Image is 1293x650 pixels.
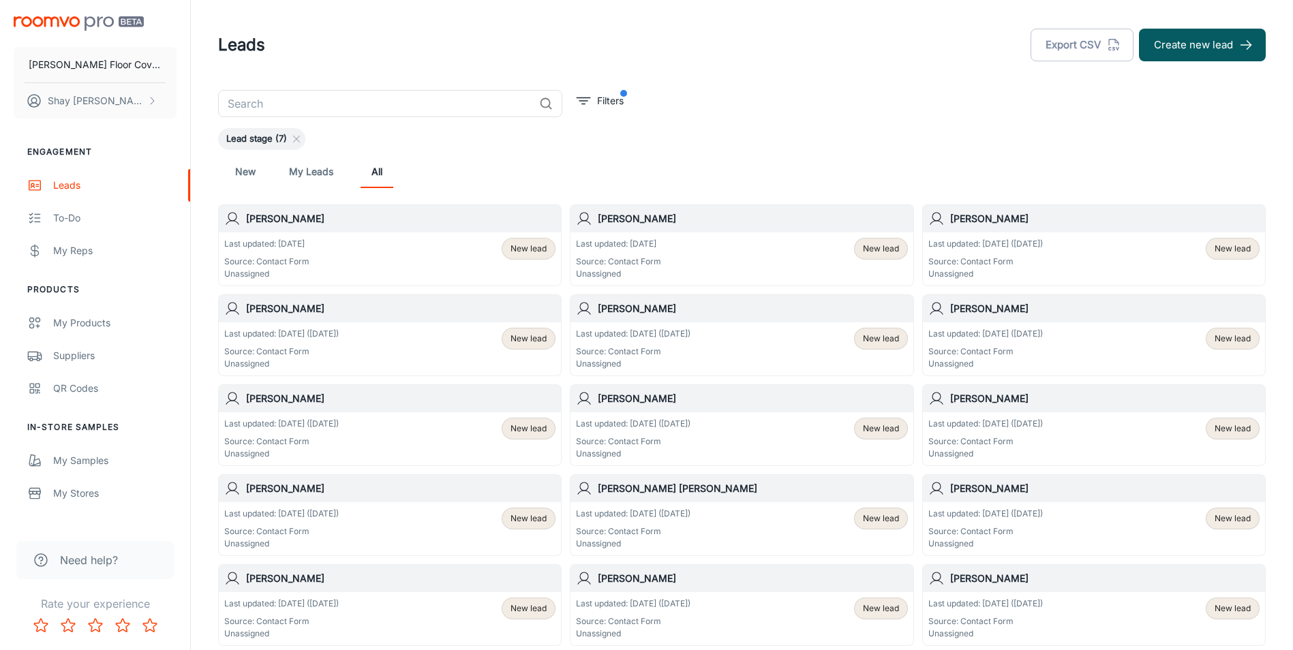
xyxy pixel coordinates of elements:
[53,381,177,396] div: QR Codes
[224,418,339,430] p: Last updated: [DATE] ([DATE])
[928,615,1043,628] p: Source: Contact Form
[598,301,907,316] h6: [PERSON_NAME]
[224,358,339,370] p: Unassigned
[928,525,1043,538] p: Source: Contact Form
[922,564,1266,646] a: [PERSON_NAME]Last updated: [DATE] ([DATE])Source: Contact FormUnassignedNew lead
[53,315,177,330] div: My Products
[224,256,309,268] p: Source: Contact Form
[576,435,690,448] p: Source: Contact Form
[863,512,899,525] span: New lead
[576,328,690,340] p: Last updated: [DATE] ([DATE])
[576,238,661,250] p: Last updated: [DATE]
[928,358,1043,370] p: Unassigned
[922,204,1266,286] a: [PERSON_NAME]Last updated: [DATE] ([DATE])Source: Contact FormUnassignedNew lead
[82,612,109,639] button: Rate 3 star
[109,612,136,639] button: Rate 4 star
[224,268,309,280] p: Unassigned
[576,448,690,460] p: Unassigned
[224,448,339,460] p: Unassigned
[863,602,899,615] span: New lead
[218,132,295,146] span: Lead stage (7)
[598,571,907,586] h6: [PERSON_NAME]
[246,391,556,406] h6: [PERSON_NAME]
[218,294,562,376] a: [PERSON_NAME]Last updated: [DATE] ([DATE])Source: Contact FormUnassignedNew lead
[218,474,562,556] a: [PERSON_NAME]Last updated: [DATE] ([DATE])Source: Contact FormUnassignedNew lead
[224,538,339,550] p: Unassigned
[53,211,177,226] div: To-do
[576,525,690,538] p: Source: Contact Form
[136,612,164,639] button: Rate 5 star
[11,595,179,612] p: Rate your experience
[224,238,309,250] p: Last updated: [DATE]
[928,508,1043,520] p: Last updated: [DATE] ([DATE])
[928,328,1043,340] p: Last updated: [DATE] ([DATE])
[950,211,1260,226] h6: [PERSON_NAME]
[511,602,547,615] span: New lead
[576,418,690,430] p: Last updated: [DATE] ([DATE])
[576,508,690,520] p: Last updated: [DATE] ([DATE])
[863,422,899,435] span: New lead
[14,16,144,31] img: Roomvo PRO Beta
[597,93,624,108] p: Filters
[511,332,547,345] span: New lead
[570,564,913,646] a: [PERSON_NAME]Last updated: [DATE] ([DATE])Source: Contact FormUnassignedNew lead
[570,294,913,376] a: [PERSON_NAME]Last updated: [DATE] ([DATE])Source: Contact FormUnassignedNew lead
[218,90,534,117] input: Search
[863,332,899,345] span: New lead
[1215,512,1251,525] span: New lead
[576,256,661,268] p: Source: Contact Form
[922,474,1266,556] a: [PERSON_NAME]Last updated: [DATE] ([DATE])Source: Contact FormUnassignedNew lead
[246,301,556,316] h6: [PERSON_NAME]
[224,628,339,640] p: Unassigned
[598,391,907,406] h6: [PERSON_NAME]
[1031,29,1134,61] button: Export CSV
[1215,243,1251,255] span: New lead
[246,481,556,496] h6: [PERSON_NAME]
[511,512,547,525] span: New lead
[950,571,1260,586] h6: [PERSON_NAME]
[229,155,262,188] a: New
[576,598,690,610] p: Last updated: [DATE] ([DATE])
[950,481,1260,496] h6: [PERSON_NAME]
[218,128,305,150] div: Lead stage (7)
[224,598,339,610] p: Last updated: [DATE] ([DATE])
[53,243,177,258] div: My Reps
[598,481,907,496] h6: [PERSON_NAME] [PERSON_NAME]
[289,155,333,188] a: My Leads
[576,628,690,640] p: Unassigned
[224,615,339,628] p: Source: Contact Form
[14,47,177,82] button: [PERSON_NAME] Floor Covering
[570,474,913,556] a: [PERSON_NAME] [PERSON_NAME]Last updated: [DATE] ([DATE])Source: Contact FormUnassignedNew lead
[14,83,177,119] button: Shay [PERSON_NAME]
[1139,29,1266,61] button: Create new lead
[224,328,339,340] p: Last updated: [DATE] ([DATE])
[27,612,55,639] button: Rate 1 star
[576,538,690,550] p: Unassigned
[928,538,1043,550] p: Unassigned
[224,508,339,520] p: Last updated: [DATE] ([DATE])
[53,348,177,363] div: Suppliers
[218,33,265,57] h1: Leads
[576,358,690,370] p: Unassigned
[573,90,627,112] button: filter
[53,453,177,468] div: My Samples
[922,294,1266,376] a: [PERSON_NAME]Last updated: [DATE] ([DATE])Source: Contact FormUnassignedNew lead
[570,204,913,286] a: [PERSON_NAME]Last updated: [DATE]Source: Contact FormUnassignedNew lead
[928,418,1043,430] p: Last updated: [DATE] ([DATE])
[928,268,1043,280] p: Unassigned
[928,435,1043,448] p: Source: Contact Form
[1215,602,1251,615] span: New lead
[922,384,1266,466] a: [PERSON_NAME]Last updated: [DATE] ([DATE])Source: Contact FormUnassignedNew lead
[570,384,913,466] a: [PERSON_NAME]Last updated: [DATE] ([DATE])Source: Contact FormUnassignedNew lead
[598,211,907,226] h6: [PERSON_NAME]
[511,243,547,255] span: New lead
[218,384,562,466] a: [PERSON_NAME]Last updated: [DATE] ([DATE])Source: Contact FormUnassignedNew lead
[576,615,690,628] p: Source: Contact Form
[1215,422,1251,435] span: New lead
[928,598,1043,610] p: Last updated: [DATE] ([DATE])
[511,422,547,435] span: New lead
[246,571,556,586] h6: [PERSON_NAME]
[928,238,1043,250] p: Last updated: [DATE] ([DATE])
[48,93,144,108] p: Shay [PERSON_NAME]
[950,391,1260,406] h6: [PERSON_NAME]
